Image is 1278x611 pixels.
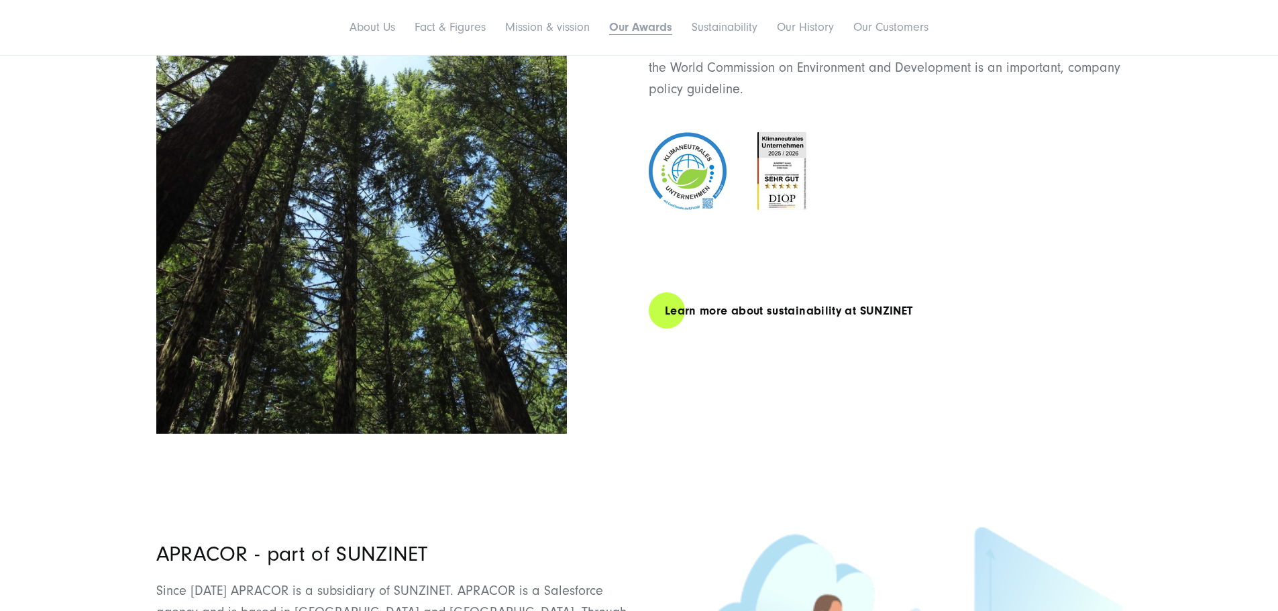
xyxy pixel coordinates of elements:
[505,20,590,34] a: Mission & vission
[156,541,630,567] h3: APRACOR - part of SUNZINET
[415,20,486,34] a: Fact & Figures
[649,292,928,330] a: Learn more about sustainability at SUNZINET
[853,20,928,34] a: Our Customers
[757,132,806,210] img: DIOP Klimaneutrales Unternehmen Siegel- digitalagentur SUNZINET
[692,20,757,34] a: Sustainability
[609,20,672,34] a: Our Awards
[649,132,727,210] img: Climate-neutral-company-250x250
[777,20,834,34] a: Our History
[350,20,395,34] a: About Us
